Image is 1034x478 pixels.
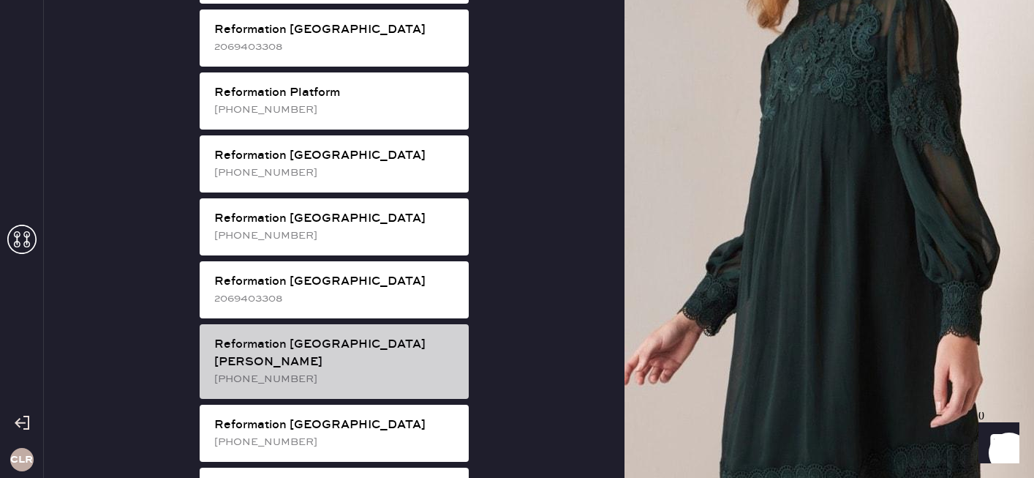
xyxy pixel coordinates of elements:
[214,371,457,387] div: [PHONE_NUMBER]
[214,102,457,118] div: [PHONE_NUMBER]
[214,434,457,450] div: [PHONE_NUMBER]
[214,165,457,181] div: [PHONE_NUMBER]
[214,84,457,102] div: Reformation Platform
[214,210,457,228] div: Reformation [GEOGRAPHIC_DATA]
[214,336,457,371] div: Reformation [GEOGRAPHIC_DATA][PERSON_NAME]
[214,21,457,39] div: Reformation [GEOGRAPHIC_DATA]
[214,273,457,291] div: Reformation [GEOGRAPHIC_DATA]
[214,291,457,307] div: 2069403308
[214,39,457,55] div: 2069403308
[214,147,457,165] div: Reformation [GEOGRAPHIC_DATA]
[214,417,457,434] div: Reformation [GEOGRAPHIC_DATA]
[10,455,33,465] h3: CLR
[214,228,457,244] div: [PHONE_NUMBER]
[965,412,1027,475] iframe: Front Chat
